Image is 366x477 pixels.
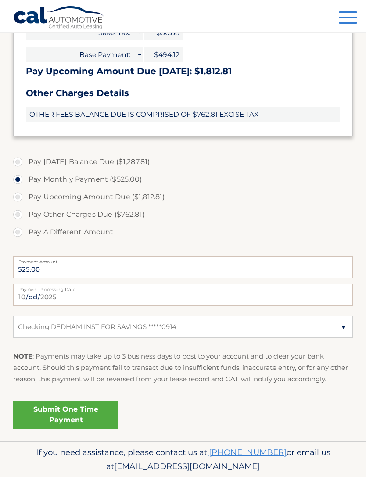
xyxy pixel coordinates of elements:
[13,284,353,291] label: Payment Processing Date
[134,47,143,62] span: +
[13,188,353,206] label: Pay Upcoming Amount Due ($1,812.81)
[13,256,353,263] label: Payment Amount
[26,107,340,122] span: OTHER FEES BALANCE DUE IS COMPRISED OF $762.81 EXCISE TAX
[13,206,353,223] label: Pay Other Charges Due ($762.81)
[13,153,353,171] label: Pay [DATE] Balance Due ($1,287.81)
[13,284,353,306] input: Payment Date
[13,445,353,473] p: If you need assistance, please contact us at: or email us at
[13,401,118,429] a: Submit One Time Payment
[339,11,357,26] button: Menu
[209,447,287,457] a: [PHONE_NUMBER]
[13,256,353,278] input: Payment Amount
[26,47,134,62] span: Base Payment:
[13,6,105,31] a: Cal Automotive
[144,47,183,62] span: $494.12
[13,223,353,241] label: Pay A Different Amount
[26,88,340,99] h3: Other Charges Details
[13,351,353,385] p: : Payments may take up to 3 business days to post to your account and to clear your bank account....
[13,171,353,188] label: Pay Monthly Payment ($525.00)
[13,352,32,360] strong: NOTE
[26,66,340,77] h3: Pay Upcoming Amount Due [DATE]: $1,812.81
[114,461,260,471] span: [EMAIL_ADDRESS][DOMAIN_NAME]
